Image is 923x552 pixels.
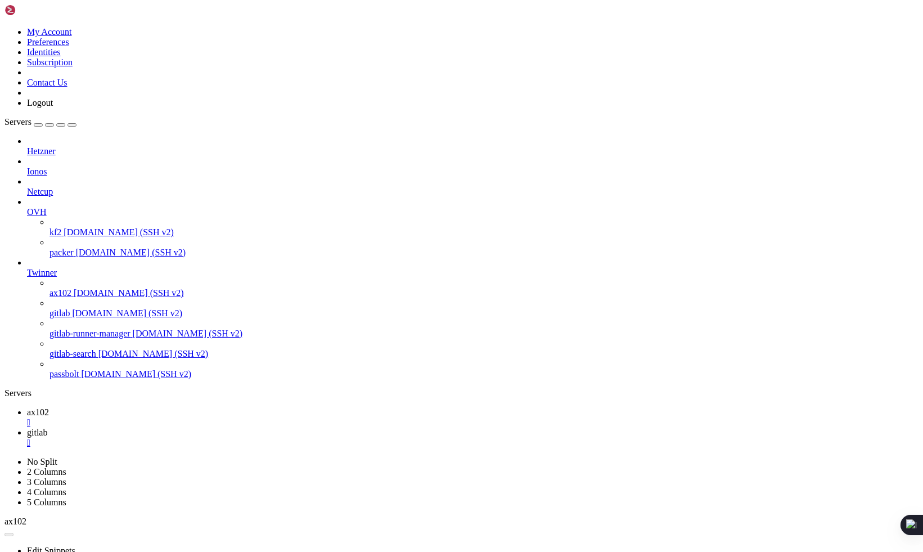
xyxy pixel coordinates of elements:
[74,288,184,298] span: [DOMAIN_NAME] (SSH v2)
[4,117,76,127] a: Servers
[27,207,47,217] span: OVH
[27,467,66,477] a: 2 Columns
[49,339,919,359] li: gitlab-search [DOMAIN_NAME] (SSH v2)
[27,487,66,497] a: 4 Columns
[27,146,919,156] a: Hetzner
[27,136,919,156] li: Hetzner
[27,47,61,57] a: Identities
[49,349,919,359] a: gitlab-search [DOMAIN_NAME] (SSH v2)
[49,359,919,379] li: passbolt [DOMAIN_NAME] (SSH v2)
[133,329,243,338] span: [DOMAIN_NAME] (SSH v2)
[49,369,79,379] span: passbolt
[27,197,919,258] li: OVH
[4,117,31,127] span: Servers
[27,207,919,217] a: OVH
[27,177,919,197] li: Netcup
[27,407,919,428] a: ax102
[49,288,919,298] a: ax102 [DOMAIN_NAME] (SSH v2)
[49,227,61,237] span: kf2
[4,517,26,526] span: ax102
[4,15,9,25] div: (0, 1)
[49,308,70,318] span: gitlab
[27,27,72,37] a: My Account
[81,369,191,379] span: [DOMAIN_NAME] (SSH v2)
[49,248,74,257] span: packer
[27,268,57,277] span: Twinner
[49,329,130,338] span: gitlab-runner-manager
[49,318,919,339] li: gitlab-runner-manager [DOMAIN_NAME] (SSH v2)
[49,329,919,339] a: gitlab-runner-manager [DOMAIN_NAME] (SSH v2)
[27,98,53,107] a: Logout
[27,78,67,87] a: Contact Us
[49,227,919,237] a: kf2 [DOMAIN_NAME] (SSH v2)
[27,428,919,448] a: gitlab
[49,369,919,379] a: passbolt [DOMAIN_NAME] (SSH v2)
[27,428,47,437] span: gitlab
[49,349,96,358] span: gitlab-search
[4,5,777,15] x-row: Connecting [DOMAIN_NAME]...
[49,308,919,318] a: gitlab [DOMAIN_NAME] (SSH v2)
[76,248,186,257] span: [DOMAIN_NAME] (SSH v2)
[27,418,919,428] a: 
[49,248,919,258] a: packer [DOMAIN_NAME] (SSH v2)
[64,227,174,237] span: [DOMAIN_NAME] (SSH v2)
[27,497,66,507] a: 5 Columns
[27,438,919,448] a: 
[27,57,73,67] a: Subscription
[27,37,69,47] a: Preferences
[27,407,49,417] span: ax102
[98,349,209,358] span: [DOMAIN_NAME] (SSH v2)
[4,5,69,16] img: Shellngn
[4,5,9,15] div: (0, 0)
[49,288,71,298] span: ax102
[27,477,66,487] a: 3 Columns
[49,298,919,318] li: gitlab [DOMAIN_NAME] (SSH v2)
[27,146,56,156] span: Hetzner
[49,278,919,298] li: ax102 [DOMAIN_NAME] (SSH v2)
[27,258,919,379] li: Twinner
[49,237,919,258] li: packer [DOMAIN_NAME] (SSH v2)
[27,457,57,466] a: No Split
[49,217,919,237] li: kf2 [DOMAIN_NAME] (SSH v2)
[27,268,919,278] a: Twinner
[27,167,47,176] span: Ionos
[27,187,919,197] a: Netcup
[27,187,53,196] span: Netcup
[72,308,182,318] span: [DOMAIN_NAME] (SSH v2)
[4,388,919,398] div: Servers
[27,156,919,177] li: Ionos
[27,167,919,177] a: Ionos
